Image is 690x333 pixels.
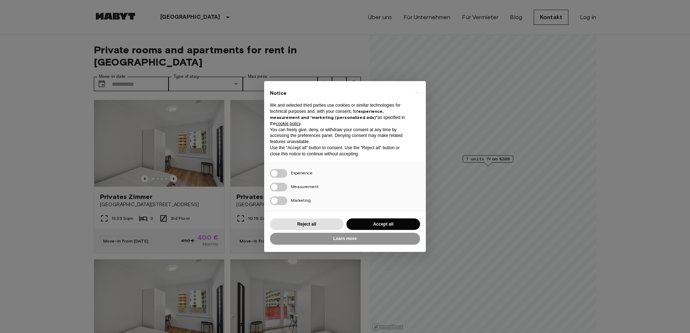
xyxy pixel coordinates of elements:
[411,87,422,98] button: Close this notice
[291,170,313,176] span: Experience
[270,233,420,245] button: Learn more
[270,90,409,97] h2: Notice
[270,102,409,126] p: We and selected third parties use cookies or similar technologies for technical purposes and, wit...
[270,108,384,120] strong: experience, measurement and “marketing (personalized ads)”
[346,218,420,230] button: Accept all
[270,127,409,145] p: You can freely give, deny, or withdraw your consent at any time by accessing the preferences pane...
[270,218,344,230] button: Reject all
[276,121,301,126] a: cookie policy
[270,145,409,157] p: Use the “Accept all” button to consent. Use the “Reject all” button or close this notice to conti...
[291,197,311,203] span: Marketing
[291,184,319,189] span: Measurement
[415,88,418,97] span: ×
